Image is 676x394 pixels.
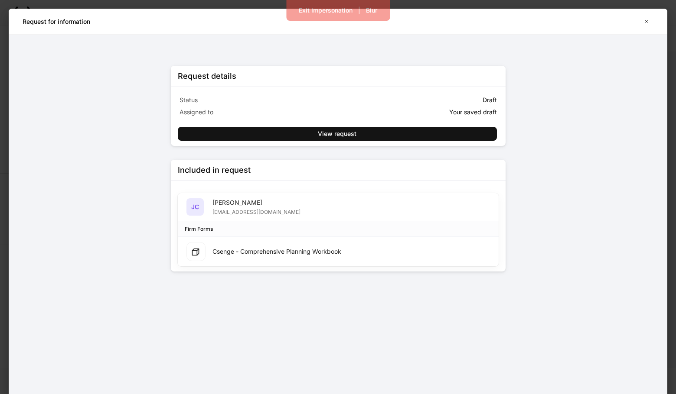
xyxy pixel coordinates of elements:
div: Included in request [178,165,251,175]
div: [EMAIL_ADDRESS][DOMAIN_NAME] [212,207,300,216]
div: View request [318,129,356,138]
h5: Request for information [23,17,90,26]
div: Csenge - Comprehensive Planning Workbook [212,247,341,256]
button: View request [178,127,497,141]
p: Assigned to [180,108,336,116]
div: Firm Forms [185,225,213,233]
h5: JC [191,203,199,211]
div: [PERSON_NAME] [212,198,300,207]
p: Status [180,96,336,104]
p: Draft [483,96,497,104]
div: Request details [178,71,236,81]
p: Your saved draft [449,108,497,116]
div: Blur [366,6,377,15]
div: Exit Impersonation [299,6,353,15]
